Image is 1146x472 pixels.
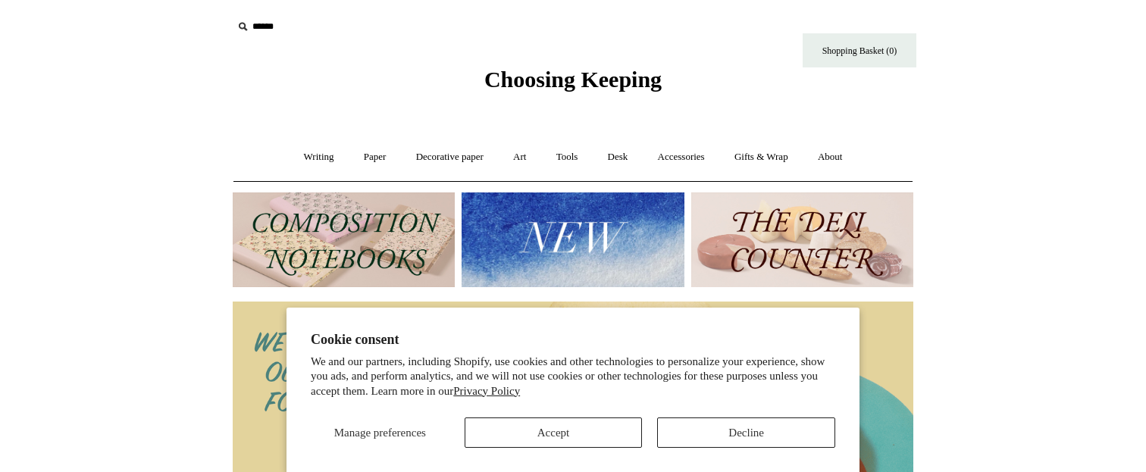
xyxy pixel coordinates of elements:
a: Tools [543,137,592,177]
img: New.jpg__PID:f73bdf93-380a-4a35-bcfe-7823039498e1 [462,192,684,287]
h2: Cookie consent [311,332,835,348]
a: About [804,137,856,177]
a: Shopping Basket (0) [803,33,916,67]
a: Decorative paper [402,137,497,177]
span: Choosing Keeping [484,67,662,92]
a: Art [499,137,540,177]
a: Choosing Keeping [484,79,662,89]
p: We and our partners, including Shopify, use cookies and other technologies to personalize your ex... [311,355,835,399]
a: Desk [594,137,642,177]
a: Privacy Policy [453,385,520,397]
button: Decline [657,417,835,448]
a: Paper [350,137,400,177]
img: 202302 Composition ledgers.jpg__PID:69722ee6-fa44-49dd-a067-31375e5d54ec [233,192,455,287]
a: Gifts & Wrap [721,137,802,177]
a: Accessories [644,137,719,177]
span: Manage preferences [334,427,426,439]
a: Writing [290,137,348,177]
button: Accept [465,417,643,448]
button: Manage preferences [311,417,449,448]
img: The Deli Counter [691,192,913,287]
